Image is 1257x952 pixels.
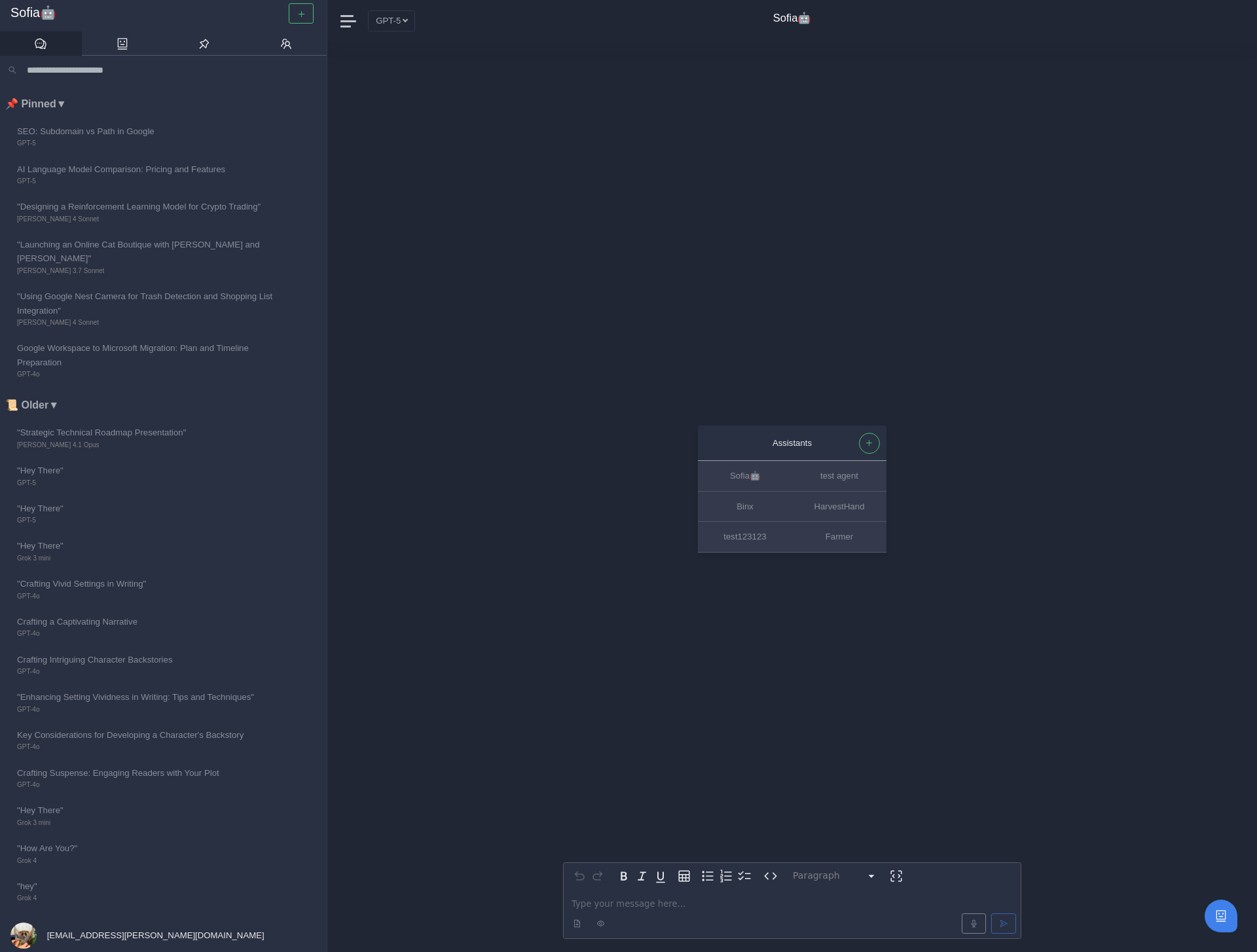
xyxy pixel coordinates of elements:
span: Grok 3 mini [17,553,280,564]
span: GPT-5 [17,515,280,526]
span: Grok 4 [17,856,280,866]
span: GPT-5 [17,176,280,187]
span: GPT-5 [17,478,280,488]
span: "hey" [17,879,280,893]
span: "Hey There" [17,539,280,553]
span: GPT-4o [17,591,280,602]
span: Crafting Intriguing Character Backstories [17,653,280,667]
button: Block type [788,867,882,885]
button: Bulleted list [699,867,717,885]
span: "Hey There" [17,803,280,817]
button: Check list [735,867,754,885]
li: 📌 Pinned ▼ [5,96,327,113]
span: "Strategic Technical Roadmap Presentation" [17,426,280,439]
button: GPT-5 [368,10,415,31]
button: Italic [633,867,651,885]
span: Google Workspace to Microsoft Migration: Plan and Timeline Preparation [17,341,280,369]
div: toggle group [699,867,754,885]
span: GPT-5 [17,138,280,149]
button: Underline [651,867,670,885]
button: test123123 [698,522,792,552]
span: "Using Google Nest Camera for Trash Detection and Shopping List Integration" [17,289,280,318]
span: Grok 4 [17,893,280,904]
span: AI Language Model Comparison: Pricing and Features [17,162,280,176]
button: Bold [615,867,633,885]
span: [PERSON_NAME] 4 Sonnet [17,214,280,225]
span: "hey" [17,917,280,931]
span: [PERSON_NAME] 3.7 Sonnet [17,266,280,276]
button: Farmer [792,522,886,552]
span: "Crafting Vivid Settings in Writing" [17,577,280,591]
span: [PERSON_NAME] 4.1 Opus [17,440,280,450]
span: "Launching an Online Cat Boutique with [PERSON_NAME] and [PERSON_NAME]" [17,238,280,266]
input: Search conversations [22,61,319,79]
span: SEO: Subdomain vs Path in Google [17,124,280,138]
span: "Enhancing Setting Vividness in Writing: Tips and Techniques" [17,690,280,704]
button: Sofia🤖 [698,462,792,492]
span: [EMAIL_ADDRESS][PERSON_NAME][DOMAIN_NAME] [45,930,264,940]
a: Sofia🤖 [10,5,316,21]
span: "Hey There" [17,502,280,515]
button: Binx [698,492,792,522]
li: 📜 Older ▼ [5,397,327,414]
button: test agent [792,462,886,492]
span: Crafting Suspense: Engaging Readers with Your Plot [17,766,280,780]
span: [PERSON_NAME] 4 Sonnet [17,318,280,328]
span: "Designing a Reinforcement Learning Model for Crypto Trading" [17,200,280,213]
button: Numbered list [717,867,735,885]
span: GPT-4o [17,629,280,639]
div: Assistants [711,436,873,450]
button: HarvestHand [792,492,886,522]
span: GPT-4o [17,667,280,677]
h4: Sofia🤖 [773,12,812,25]
span: "How Are You?" [17,841,280,855]
span: "Hey There" [17,464,280,477]
span: GPT-4o [17,705,280,715]
span: GPT-4o [17,369,280,380]
span: Grok 3 mini [17,818,280,828]
button: Inline code format [761,867,780,885]
span: GPT-4o [17,780,280,790]
span: Key Considerations for Developing a Character's Backstory [17,728,280,742]
div: editable markdown [564,889,1021,938]
span: Crafting a Captivating Narrative [17,615,280,629]
span: GPT-4o [17,742,280,752]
